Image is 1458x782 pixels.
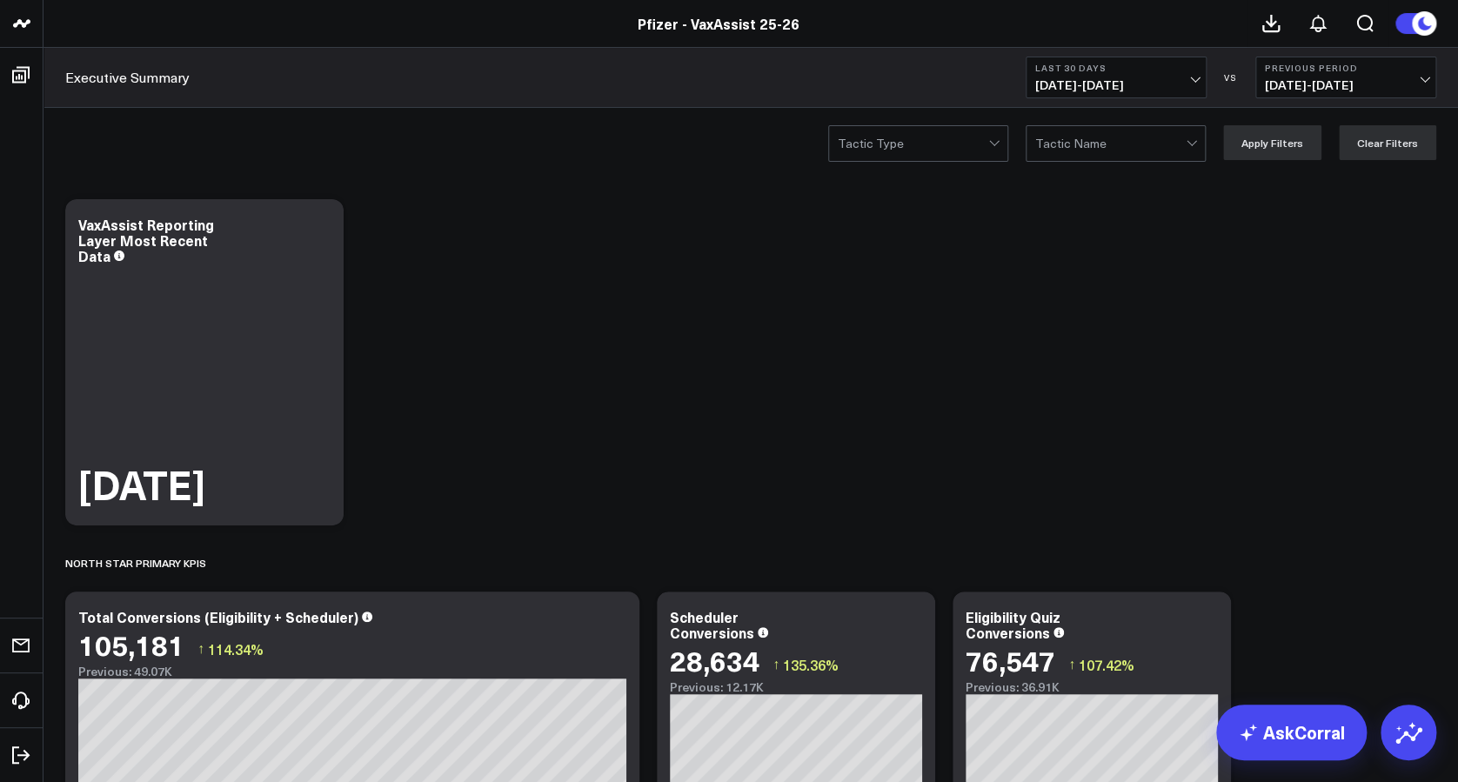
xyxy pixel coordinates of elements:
span: 135.36% [783,655,839,674]
a: AskCorral [1216,705,1367,760]
div: VaxAssist Reporting Layer Most Recent Data [78,215,214,265]
div: 105,181 [78,629,184,660]
b: Last 30 Days [1035,63,1197,73]
span: 114.34% [208,639,264,658]
span: 107.42% [1079,655,1134,674]
button: Last 30 Days[DATE]-[DATE] [1026,57,1207,98]
div: Scheduler Conversions [670,607,754,642]
div: 76,547 [966,645,1055,676]
span: ↑ [1068,653,1075,676]
button: Previous Period[DATE]-[DATE] [1255,57,1436,98]
b: Previous Period [1265,63,1427,73]
div: Total Conversions (Eligibility + Scheduler) [78,607,358,626]
span: [DATE] - [DATE] [1035,78,1197,92]
div: Previous: 12.17K [670,680,922,694]
span: ↑ [197,638,204,660]
div: Eligibility Quiz Conversions [966,607,1060,642]
a: Executive Summary [65,68,190,87]
div: 28,634 [670,645,759,676]
span: ↑ [772,653,779,676]
div: VS [1215,72,1247,83]
a: Pfizer - VaxAssist 25-26 [638,14,799,33]
div: Previous: 49.07K [78,665,626,678]
button: Apply Filters [1223,125,1321,160]
div: [DATE] [78,465,205,504]
div: North Star Primary KPIs [65,543,206,583]
div: Previous: 36.91K [966,680,1218,694]
span: [DATE] - [DATE] [1265,78,1427,92]
button: Clear Filters [1339,125,1436,160]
